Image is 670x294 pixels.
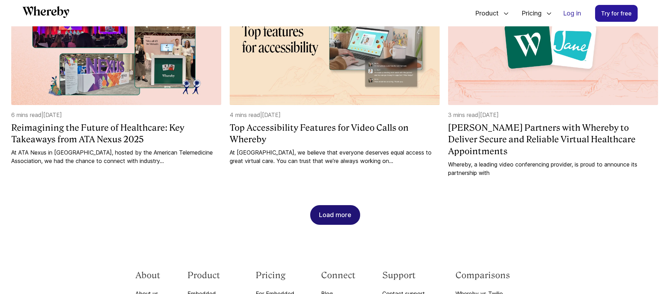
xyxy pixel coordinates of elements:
[256,270,294,281] h3: Pricing
[23,6,69,20] a: Whereby
[230,122,440,145] a: Top Accessibility Features for Video Calls on Whereby
[455,270,535,281] h3: Comparisons
[23,6,69,18] svg: Whereby
[135,270,161,281] h3: About
[11,148,221,165] a: At ATA Nexus in [GEOGRAPHIC_DATA], hosted by the American Telemedicine Association, we had the ch...
[230,111,440,119] p: 4 mins read | [DATE]
[515,2,543,25] span: Pricing
[557,5,587,21] a: Log in
[448,122,658,157] a: [PERSON_NAME] Partners with Whereby to Deliver Secure and Reliable Virtual Healthcare Appointments
[319,205,351,224] div: Load more
[187,270,229,281] h3: Product
[11,111,221,119] p: 6 mins read | [DATE]
[595,5,638,22] a: Try for free
[310,205,360,225] button: Load more
[448,111,658,119] p: 3 mins read | [DATE]
[11,122,221,145] a: Reimagining the Future of Healthcare: Key Takeaways from ATA Nexus 2025
[230,148,440,165] a: At [GEOGRAPHIC_DATA], we believe that everyone deserves equal access to great virtual care. You c...
[448,160,658,177] a: Whereby, a leading video conferencing provider, is proud to announce its partnership with
[468,2,500,25] span: Product
[382,270,429,281] h3: Support
[321,270,356,281] h3: Connect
